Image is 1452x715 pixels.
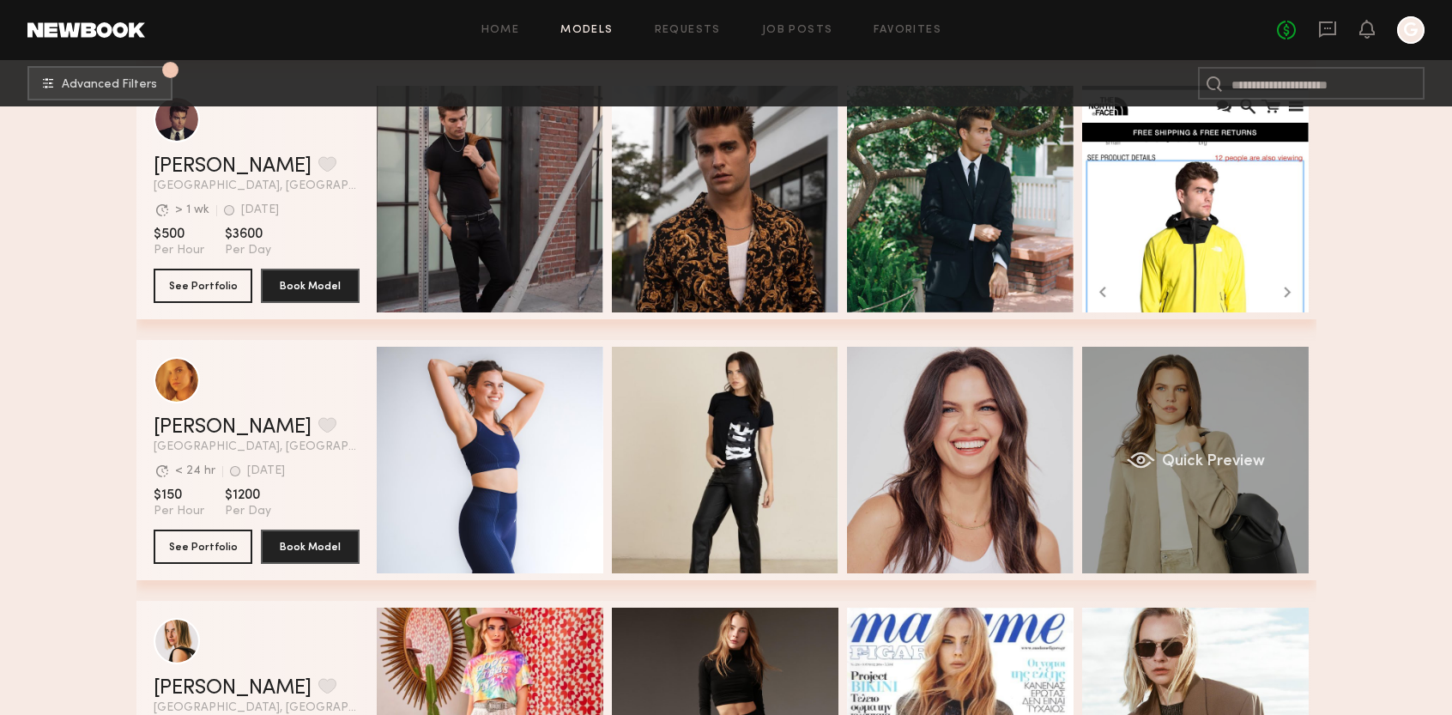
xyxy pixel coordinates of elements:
[154,441,360,453] span: [GEOGRAPHIC_DATA], [GEOGRAPHIC_DATA]
[1161,454,1264,470] span: Quick Preview
[154,243,204,258] span: Per Hour
[926,454,1029,470] span: Quick Preview
[175,465,215,477] div: < 24 hr
[241,204,279,216] div: [DATE]
[926,193,1029,209] span: Quick Preview
[154,504,204,519] span: Per Hour
[247,465,285,477] div: [DATE]
[154,269,252,303] button: See Portfolio
[560,25,613,36] a: Models
[154,702,360,714] span: [GEOGRAPHIC_DATA], [GEOGRAPHIC_DATA]
[27,66,172,100] button: 1Advanced Filters
[691,454,794,470] span: Quick Preview
[62,79,157,91] span: Advanced Filters
[154,180,360,192] span: [GEOGRAPHIC_DATA], [GEOGRAPHIC_DATA]
[456,454,559,470] span: Quick Preview
[481,25,520,36] a: Home
[762,25,833,36] a: Job Posts
[154,487,204,504] span: $150
[154,156,312,177] a: [PERSON_NAME]
[874,25,941,36] a: Favorites
[1161,193,1264,209] span: Quick Preview
[225,243,271,258] span: Per Day
[175,204,209,216] div: > 1 wk
[154,417,312,438] a: [PERSON_NAME]
[691,193,794,209] span: Quick Preview
[225,504,271,519] span: Per Day
[225,487,271,504] span: $1200
[154,678,312,699] a: [PERSON_NAME]
[1397,16,1425,44] a: G
[261,269,360,303] button: Book Model
[154,530,252,564] button: See Portfolio
[456,193,559,209] span: Quick Preview
[168,66,172,74] span: 1
[154,226,204,243] span: $500
[225,226,271,243] span: $3600
[655,25,721,36] a: Requests
[261,530,360,564] button: Book Model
